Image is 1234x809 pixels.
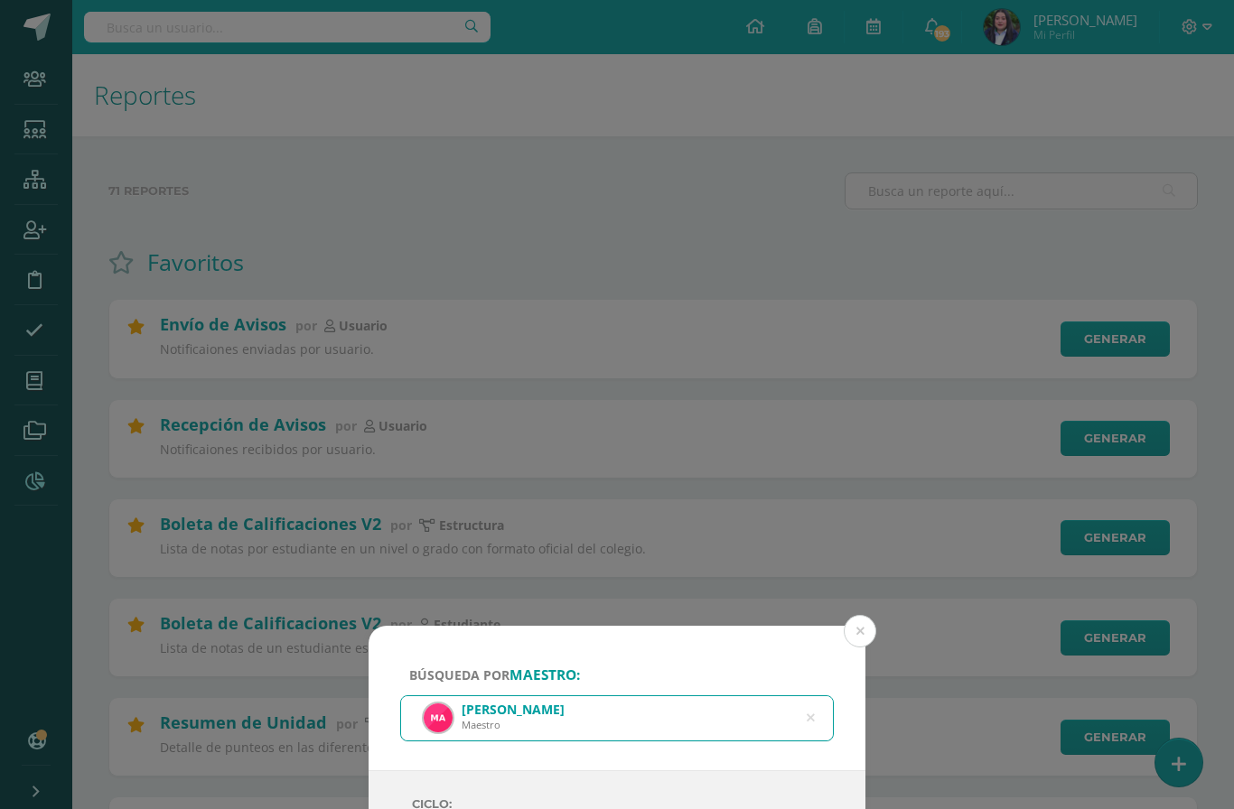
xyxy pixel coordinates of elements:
strong: maestro: [509,665,580,684]
div: [PERSON_NAME] [462,701,565,718]
div: Maestro [462,718,565,731]
button: Close (Esc) [844,615,876,647]
span: Búsqueda por [409,666,580,683]
input: ej. Nicholas Alekzander, etc. [401,696,833,740]
img: e1424e2d79dd695755660daaca2de6f7.png [424,703,453,732]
